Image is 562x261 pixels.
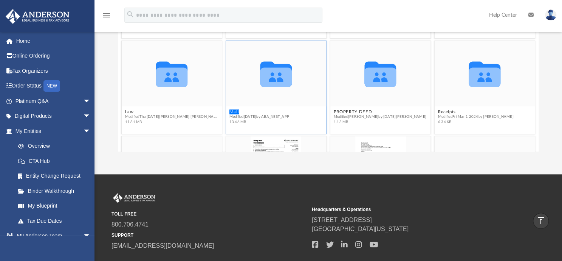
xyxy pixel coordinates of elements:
span: Modified Fri Mar 1 2024 by [PERSON_NAME] [438,114,514,119]
a: CTA Hub [11,153,102,169]
a: Digital Productsarrow_drop_down [5,109,102,124]
img: Anderson Advisors Platinum Portal [3,9,72,24]
button: Law [125,109,218,114]
small: TOLL FREE [111,211,307,217]
span: arrow_drop_down [83,94,98,109]
a: Platinum Q&Aarrow_drop_down [5,94,102,109]
span: Modified [PERSON_NAME] by [DATE][PERSON_NAME] [333,114,426,119]
i: search [126,10,135,19]
a: Order StatusNEW [5,78,102,94]
a: Online Ordering [5,48,102,64]
img: Anderson Advisors Platinum Portal [111,193,157,203]
img: User Pic [545,9,556,20]
span: arrow_drop_down [83,109,98,124]
a: Overview [11,139,102,154]
span: Modified Thu [DATE] [PERSON_NAME] [PERSON_NAME] [125,114,218,119]
div: NEW [43,80,60,92]
button: PROPERTY DEED [333,109,426,114]
span: 13.46 MB [229,119,289,124]
a: Binder Walkthrough [11,183,102,198]
a: My Entitiesarrow_drop_down [5,123,102,139]
span: arrow_drop_down [83,123,98,139]
a: [GEOGRAPHIC_DATA][US_STATE] [312,226,409,232]
a: Tax Organizers [5,63,102,78]
span: 6.34 KB [438,119,514,124]
a: menu [102,14,111,20]
a: My Blueprint [11,198,98,214]
small: SUPPORT [111,232,307,239]
span: arrow_drop_down [83,228,98,244]
a: [STREET_ADDRESS] [312,217,372,223]
span: 11.81 MB [125,119,218,124]
a: vertical_align_top [533,213,549,229]
button: Receipts [438,109,514,114]
a: [EMAIL_ADDRESS][DOMAIN_NAME] [111,242,214,249]
span: Modified [DATE] by ABA_NEST_APP [229,114,289,119]
button: Mail [229,109,289,114]
a: Tax Due Dates [11,213,102,228]
a: Home [5,33,102,48]
a: My Anderson Teamarrow_drop_down [5,228,98,244]
i: vertical_align_top [536,216,545,225]
span: 1.13 MB [333,119,426,124]
a: 800.706.4741 [111,221,149,228]
a: Entity Change Request [11,169,102,184]
i: menu [102,11,111,20]
small: Headquarters & Operations [312,206,507,213]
